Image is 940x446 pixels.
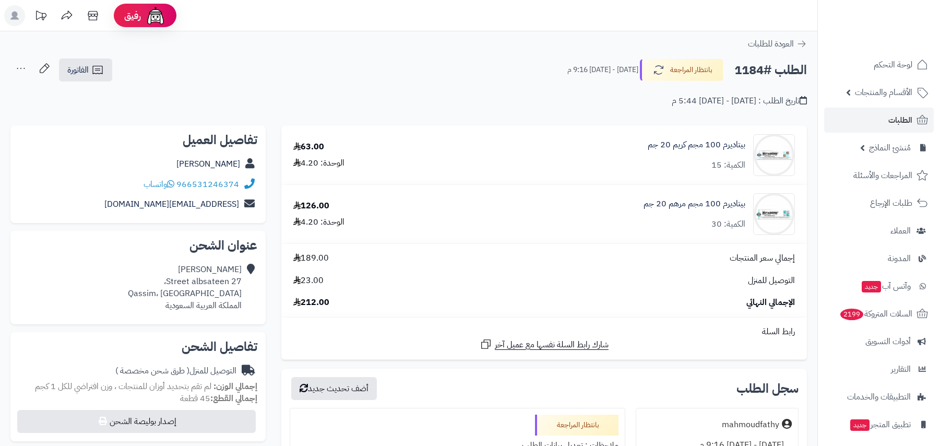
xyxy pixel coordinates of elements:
[648,139,745,151] a: بيتاديرم 100 مجم كريم 20 جم
[824,301,934,326] a: السلات المتروكة2199
[293,200,329,212] div: 126.00
[291,377,377,400] button: أضف تحديث جديد
[124,9,141,22] span: رفيق
[824,357,934,382] a: التقارير
[115,365,189,377] span: ( طرق شحن مخصصة )
[711,218,745,230] div: الكمية: 30
[824,329,934,354] a: أدوات التسويق
[115,365,236,377] div: التوصيل للمنزل
[734,60,807,81] h2: الطلب #1184
[128,264,242,311] div: [PERSON_NAME] Street albsateen 27، Qassim، [GEOGRAPHIC_DATA] المملكة العربية السعودية
[293,297,329,309] span: 212.00
[865,334,911,349] span: أدوات التسويق
[180,392,257,405] small: 45 قطعة
[293,216,344,228] div: الوحدة: 4.20
[855,85,912,100] span: الأقسام والمنتجات
[293,252,329,264] span: 189.00
[19,239,257,252] h2: عنوان الشحن
[293,275,324,287] span: 23.00
[176,158,240,170] a: [PERSON_NAME]
[67,64,89,76] span: الفاتورة
[213,380,257,393] strong: إجمالي الوزن:
[888,113,912,127] span: الطلبات
[144,178,174,191] a: واتساب
[736,382,799,395] h3: سجل الطلب
[849,417,911,432] span: تطبيق المتجر
[824,246,934,271] a: المدونة
[839,307,912,321] span: السلات المتروكة
[17,410,256,433] button: إصدار بوليصة الشحن
[672,95,807,107] div: تاريخ الطلب : [DATE] - [DATE] 5:44 م
[293,141,324,153] div: 63.00
[890,224,911,238] span: العملاء
[824,274,934,299] a: وآتس آبجديد
[754,193,794,235] img: 6559b2223eb88f52fb04eafddab49d89f354-90x90.jpg
[285,326,803,338] div: رابط السلة
[711,159,745,171] div: الكمية: 15
[891,362,911,377] span: التقارير
[874,57,912,72] span: لوحة التحكم
[293,157,344,169] div: الوحدة: 4.20
[888,251,911,266] span: المدونة
[754,134,794,176] img: 6470498242d8ae3a56e765ee5d3b624f79fb-90x90.jpg
[862,281,881,292] span: جديد
[145,5,166,26] img: ai-face.png
[824,384,934,409] a: التطبيقات والخدمات
[824,218,934,243] a: العملاء
[59,58,112,81] a: الفاتورة
[824,412,934,437] a: تطبيق المتجرجديد
[847,390,911,404] span: التطبيقات والخدمات
[861,279,911,294] span: وآتس آب
[535,415,618,436] div: بانتظار المراجعة
[869,140,911,155] span: مُنشئ النماذج
[748,38,794,50] span: العودة للطلبات
[640,59,723,81] button: بانتظار المراجعة
[853,168,912,183] span: المراجعات والأسئلة
[19,134,257,146] h2: تفاصيل العميل
[748,38,807,50] a: العودة للطلبات
[28,5,54,29] a: تحديثات المنصة
[824,163,934,188] a: المراجعات والأسئلة
[35,380,211,393] span: لم تقم بتحديد أوزان للمنتجات ، وزن افتراضي للكل 1 كجم
[567,65,638,75] small: [DATE] - [DATE] 9:16 م
[495,339,609,351] span: شارك رابط السلة نفسها مع عميل آخر
[19,341,257,353] h2: تفاصيل الشحن
[210,392,257,405] strong: إجمالي القطع:
[480,338,609,351] a: شارك رابط السلة نفسها مع عميل آخر
[824,52,934,77] a: لوحة التحكم
[824,191,934,216] a: طلبات الإرجاع
[644,198,745,210] a: بيتاديرم 100 مجم مرهم 20 جم
[869,8,930,30] img: logo-2.png
[722,419,779,431] div: mahmoudfathy
[850,419,870,431] span: جديد
[176,178,239,191] a: 966531246374
[746,297,795,309] span: الإجمالي النهائي
[870,196,912,210] span: طلبات الإرجاع
[730,252,795,264] span: إجمالي سعر المنتجات
[104,198,239,210] a: [EMAIL_ADDRESS][DOMAIN_NAME]
[839,308,864,321] span: 2199
[824,108,934,133] a: الطلبات
[748,275,795,287] span: التوصيل للمنزل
